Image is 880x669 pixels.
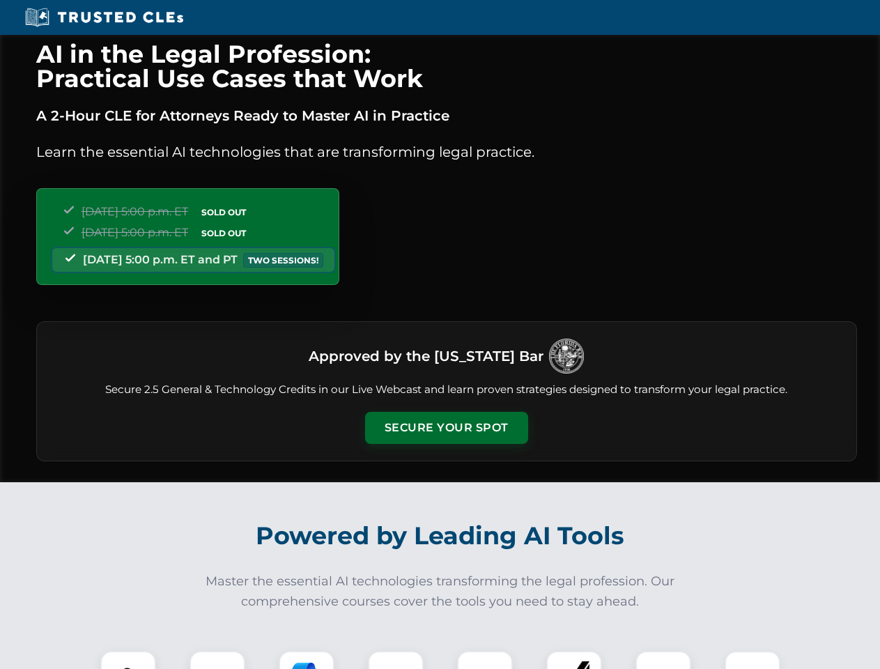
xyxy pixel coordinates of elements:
span: SOLD OUT [196,226,251,240]
span: [DATE] 5:00 p.m. ET [82,205,188,218]
span: SOLD OUT [196,205,251,220]
p: Learn the essential AI technologies that are transforming legal practice. [36,141,857,163]
p: A 2-Hour CLE for Attorneys Ready to Master AI in Practice [36,105,857,127]
span: [DATE] 5:00 p.m. ET [82,226,188,239]
img: Trusted CLEs [21,7,187,28]
h3: Approved by the [US_STATE] Bar [309,344,543,369]
h1: AI in the Legal Profession: Practical Use Cases that Work [36,42,857,91]
img: Logo [549,339,584,374]
h2: Powered by Leading AI Tools [54,512,826,560]
p: Master the essential AI technologies transforming the legal profession. Our comprehensive courses... [196,571,684,612]
p: Secure 2.5 General & Technology Credits in our Live Webcast and learn proven strategies designed ... [54,382,840,398]
button: Secure Your Spot [365,412,528,444]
